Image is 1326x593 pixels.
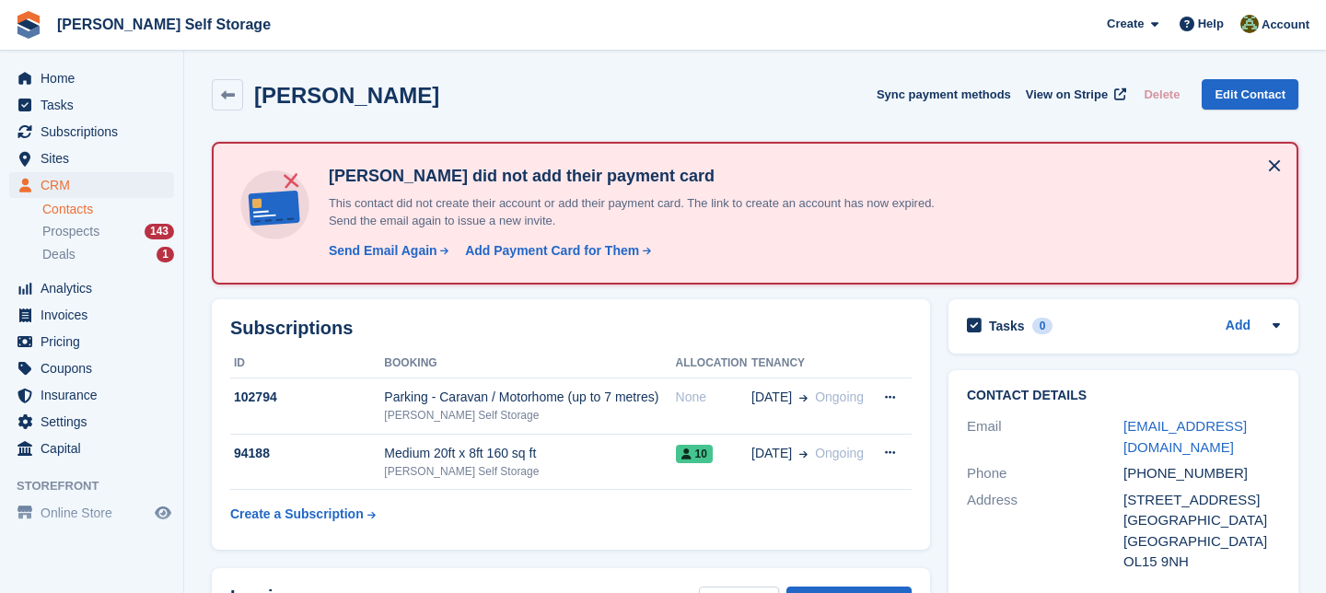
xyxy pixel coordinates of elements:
div: Email [967,416,1123,458]
button: Sync payment methods [877,79,1011,110]
span: Prospects [42,223,99,240]
div: None [676,388,752,407]
div: [GEOGRAPHIC_DATA] [1123,531,1280,552]
span: Insurance [41,382,151,408]
a: menu [9,275,174,301]
a: Edit Contact [1202,79,1298,110]
a: menu [9,119,174,145]
a: Preview store [152,502,174,524]
img: Karl [1240,15,1259,33]
span: Tasks [41,92,151,118]
span: [DATE] [751,444,792,463]
div: Add Payment Card for Them [465,241,639,261]
div: 1 [157,247,174,262]
a: menu [9,145,174,171]
th: Allocation [676,349,752,378]
div: 102794 [230,388,384,407]
a: menu [9,92,174,118]
a: menu [9,436,174,461]
h2: Contact Details [967,389,1280,403]
div: 143 [145,224,174,239]
h2: Subscriptions [230,318,912,339]
span: Settings [41,409,151,435]
div: [STREET_ADDRESS] [1123,490,1280,511]
span: Pricing [41,329,151,355]
span: Sites [41,145,151,171]
div: Send Email Again [329,241,437,261]
div: 0 [1032,318,1053,334]
h2: Tasks [989,318,1025,334]
span: Analytics [41,275,151,301]
span: Capital [41,436,151,461]
span: CRM [41,172,151,198]
div: 94188 [230,444,384,463]
span: Coupons [41,355,151,381]
th: ID [230,349,384,378]
span: Online Store [41,500,151,526]
a: Add Payment Card for Them [458,241,653,261]
a: menu [9,355,174,381]
img: no-card-linked-e7822e413c904bf8b177c4d89f31251c4716f9871600ec3ca5bfc59e148c83f4.svg [236,166,314,244]
div: Address [967,490,1123,573]
a: menu [9,409,174,435]
span: Ongoing [815,390,864,404]
a: [PERSON_NAME] Self Storage [50,9,278,40]
p: This contact did not create their account or add their payment card. The link to create an accoun... [321,194,966,230]
span: Storefront [17,477,183,495]
span: [DATE] [751,388,792,407]
span: Ongoing [815,446,864,460]
span: View on Stripe [1026,86,1108,104]
div: [PERSON_NAME] Self Storage [384,463,675,480]
h2: [PERSON_NAME] [254,83,439,108]
button: Delete [1136,79,1187,110]
div: Medium 20ft x 8ft 160 sq ft [384,444,675,463]
th: Booking [384,349,675,378]
span: Create [1107,15,1144,33]
div: Phone [967,463,1123,484]
span: Account [1262,16,1309,34]
div: [GEOGRAPHIC_DATA] [1123,510,1280,531]
a: Add [1226,316,1250,337]
a: Create a Subscription [230,497,376,531]
a: menu [9,329,174,355]
a: [EMAIL_ADDRESS][DOMAIN_NAME] [1123,418,1247,455]
a: View on Stripe [1018,79,1130,110]
a: menu [9,500,174,526]
span: Deals [42,246,76,263]
h4: [PERSON_NAME] did not add their payment card [321,166,966,187]
span: Subscriptions [41,119,151,145]
a: menu [9,302,174,328]
a: menu [9,172,174,198]
a: Deals 1 [42,245,174,264]
div: Parking - Caravan / Motorhome (up to 7 metres) [384,388,675,407]
div: OL15 9NH [1123,552,1280,573]
a: Prospects 143 [42,222,174,241]
a: Contacts [42,201,174,218]
a: menu [9,382,174,408]
div: Create a Subscription [230,505,364,524]
span: Home [41,65,151,91]
div: [PERSON_NAME] Self Storage [384,407,675,424]
span: Help [1198,15,1224,33]
div: [PHONE_NUMBER] [1123,463,1280,484]
img: stora-icon-8386f47178a22dfd0bd8f6a31ec36ba5ce8667c1dd55bd0f319d3a0aa187defe.svg [15,11,42,39]
span: 10 [676,445,713,463]
th: Tenancy [751,349,870,378]
span: Invoices [41,302,151,328]
a: menu [9,65,174,91]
